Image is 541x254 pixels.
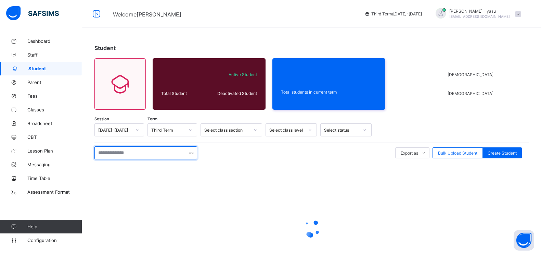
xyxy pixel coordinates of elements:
span: Time Table [27,176,82,181]
div: Select class section [204,128,249,133]
div: Select status [324,128,359,133]
span: Total students in current term [281,89,377,95]
span: Dashboard [27,38,82,44]
span: [EMAIL_ADDRESS][DOMAIN_NAME] [449,14,510,19]
span: session/term information [364,11,422,16]
span: Lesson Plan [27,148,82,154]
span: Bulk Upload Student [438,150,477,156]
span: Assessment Format [27,189,82,195]
div: AbdussamadIliyasu [429,8,525,20]
div: Select class level [269,128,304,133]
span: [DEMOGRAPHIC_DATA] [448,91,497,96]
span: Classes [27,107,82,112]
button: Open asap [514,230,534,251]
span: Active Student [208,72,257,77]
span: [DEMOGRAPHIC_DATA] [448,72,497,77]
span: Configuration [27,238,82,243]
span: Student [94,45,116,51]
span: Export as [401,150,418,156]
span: Welcome [PERSON_NAME] [113,11,181,18]
span: Help [27,224,82,229]
span: Fees [27,93,82,99]
span: Create Student [488,150,517,156]
span: Deactivated Student [208,91,257,96]
span: Session [94,117,109,121]
div: Third Term [151,128,184,133]
span: Parent [27,80,82,85]
span: Staff [27,52,82,58]
div: [DATE]-[DATE] [98,128,131,133]
span: Term [147,117,157,121]
span: CBT [27,134,82,140]
span: Broadsheet [27,121,82,126]
div: Total Student [159,89,207,98]
span: Messaging [27,162,82,167]
span: [PERSON_NAME] Iliyasu [449,9,510,14]
span: Student [28,66,82,71]
img: safsims [6,6,59,21]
